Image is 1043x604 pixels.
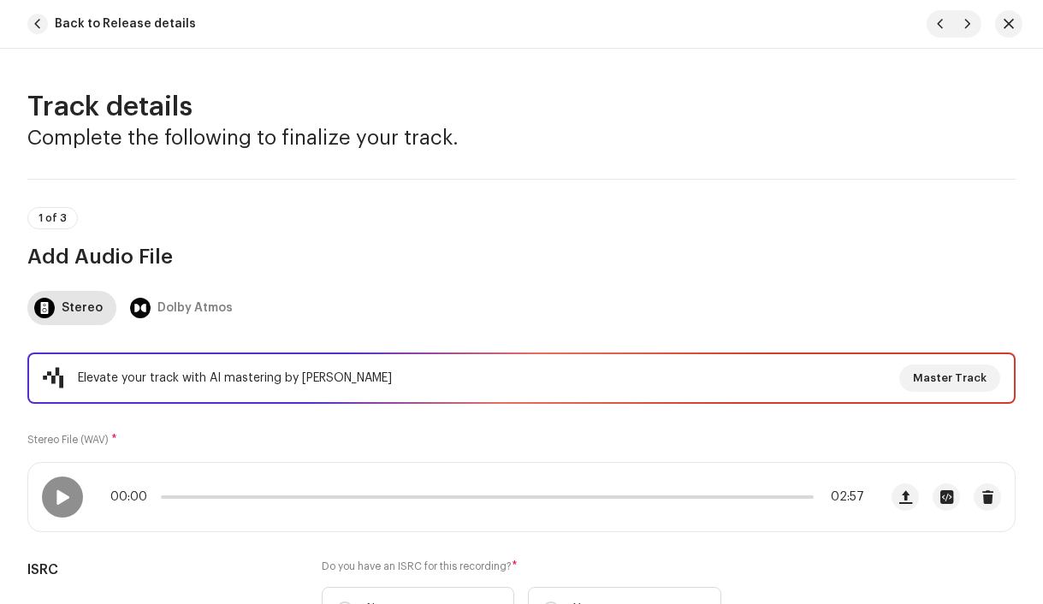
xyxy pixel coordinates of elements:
[27,560,294,580] h5: ISRC
[27,124,1016,151] h3: Complete the following to finalize your track.
[27,90,1016,124] h2: Track details
[899,364,1000,392] button: Master Track
[913,361,987,395] span: Master Track
[821,490,864,504] span: 02:57
[78,368,392,388] div: Elevate your track with AI mastering by [PERSON_NAME]
[322,560,722,573] label: Do you have an ISRC for this recording?
[27,243,1016,270] h3: Add Audio File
